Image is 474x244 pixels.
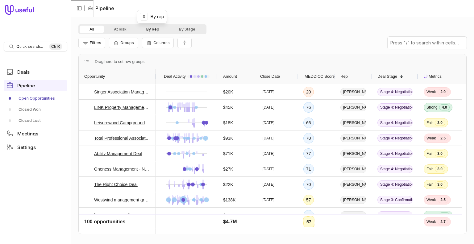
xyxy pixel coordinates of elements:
[4,80,67,91] a: Pipeline
[306,119,311,126] div: 66
[95,58,144,65] div: Row Groups
[306,165,311,173] div: 71
[429,73,442,80] span: Metrics
[4,93,67,126] div: Pipeline submenu
[94,134,150,142] a: Total Professional Association Management - New Deal
[377,180,413,188] span: Stage 4: Negotiation
[263,105,274,110] time: [DATE]
[426,151,433,156] span: Fair
[263,213,274,218] time: [DATE]
[223,88,233,96] span: $20K
[306,104,311,111] div: 76
[438,135,448,141] span: 2.5
[306,134,311,142] div: 70
[4,93,67,103] a: Open Opportunities
[426,197,436,202] span: Weak
[84,73,105,80] span: Opportunity
[340,211,366,219] span: [PERSON_NAME]
[377,103,413,111] span: Stage 4: Negotiation
[263,228,274,233] time: [DATE]
[435,120,445,126] span: 3.0
[49,43,62,50] kbd: Ctrl K
[426,120,433,125] span: Fair
[377,134,413,142] span: Stage 4: Negotiation
[153,40,170,45] span: Columns
[223,212,233,219] span: $53K
[80,26,104,33] button: All
[94,165,150,173] a: Oneness Management - New Deal
[223,119,233,126] span: $18K
[223,150,233,157] span: $71K
[377,73,397,80] span: Deal Stage
[306,196,311,204] div: 57
[120,40,134,45] span: Groups
[263,136,274,141] time: [DATE]
[17,83,35,88] span: Pipeline
[4,142,67,153] a: Settings
[94,150,142,157] a: Ability Management Deal
[340,227,366,235] span: [PERSON_NAME]
[223,134,233,142] span: $93K
[164,73,186,80] span: Deal Activity
[303,69,329,84] div: MEDDICC Score
[435,151,445,157] span: 3.0
[377,88,413,96] span: Stage 4: Negotiation
[377,196,413,204] span: Stage 3: Confirmation
[263,151,274,156] time: [DATE]
[377,165,413,173] span: Stage 4: Negotiation
[17,70,30,74] span: Deals
[426,182,433,187] span: Fair
[84,5,85,12] span: |
[435,166,445,172] span: 3.0
[377,227,413,235] span: Stage 3: Confirmation
[90,40,101,45] span: Filters
[142,38,174,48] button: Columns
[306,150,311,157] div: 77
[260,73,280,80] span: Close Date
[263,120,274,125] time: [DATE]
[439,212,450,218] span: 4.0
[263,197,274,202] time: [DATE]
[340,196,366,204] span: [PERSON_NAME]
[340,119,366,127] span: [PERSON_NAME]
[4,128,67,139] a: Meetings
[340,73,348,80] span: Rep
[340,165,366,173] span: [PERSON_NAME]
[340,103,366,111] span: [PERSON_NAME]
[305,73,335,80] span: MEDDICC Score
[78,38,105,48] button: Filter Pipeline
[140,13,148,21] kbd: 3
[94,181,138,188] a: The Right Choice Deal
[306,227,311,234] div: 57
[94,196,150,204] a: Westwind management group, LLC - New Deal
[94,104,150,111] a: LINK Property Management - New Deal
[223,165,233,173] span: $27K
[223,73,237,80] span: Amount
[340,134,366,142] span: [PERSON_NAME]
[426,136,436,141] span: Weak
[94,88,150,96] a: Singer Association Management - New Deal
[438,197,448,203] span: 2.5
[263,89,274,94] time: [DATE]
[306,88,311,96] div: 20
[88,5,114,12] li: Pipeline
[438,89,448,95] span: 2.0
[340,180,366,188] span: [PERSON_NAME]
[169,26,205,33] button: By Stage
[4,66,67,77] a: Deals
[306,181,311,188] div: 70
[16,44,43,49] span: Quick search...
[94,119,150,126] a: Leisurewood Campground Deal
[377,211,413,219] span: Stage 3: Confirmation
[177,38,192,48] button: Collapse all rows
[426,167,433,172] span: Fair
[223,181,233,188] span: $22K
[426,213,437,218] span: Strong
[388,37,467,49] input: Press "/" to search within cells...
[17,131,38,136] span: Meetings
[340,150,366,158] span: [PERSON_NAME]
[340,88,366,96] span: [PERSON_NAME]
[439,104,450,110] span: 4.0
[377,150,413,158] span: Stage 4: Negotiation
[426,228,436,233] span: Weak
